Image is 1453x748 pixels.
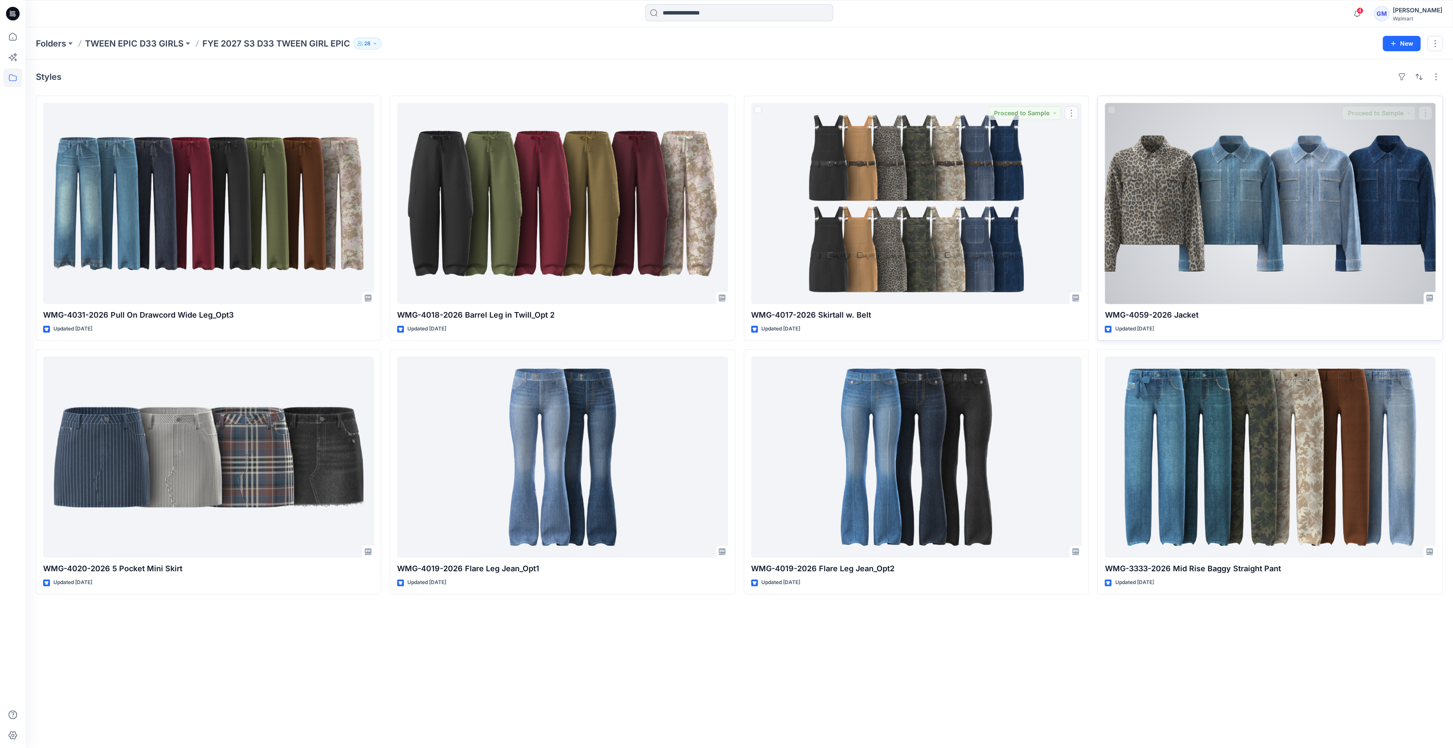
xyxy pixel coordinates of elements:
[751,563,1082,575] p: WMG-4019-2026 Flare Leg Jean_Opt2
[36,72,61,82] h4: Styles
[1105,309,1435,321] p: WMG-4059-2026 Jacket
[53,324,92,333] p: Updated [DATE]
[43,309,374,321] p: WMG-4031-2026 Pull On Drawcord Wide Leg_Opt3
[1393,5,1442,15] div: [PERSON_NAME]
[397,356,728,558] a: WMG-4019-2026 Flare Leg Jean_Opt1
[1383,36,1421,51] button: New
[354,38,381,50] button: 28
[751,309,1082,321] p: WMG-4017-2026 Skirtall w. Belt
[1115,578,1154,587] p: Updated [DATE]
[397,309,728,321] p: WMG-4018-2026 Barrel Leg in Twill_Opt 2
[364,39,371,48] p: 28
[397,563,728,575] p: WMG-4019-2026 Flare Leg Jean_Opt1
[751,103,1082,304] a: WMG-4017-2026 Skirtall w. Belt
[407,324,446,333] p: Updated [DATE]
[761,324,800,333] p: Updated [DATE]
[1374,6,1389,21] div: GM
[202,38,350,50] p: FYE 2027 S3 D33 TWEEN GIRL EPIC
[397,103,728,304] a: WMG-4018-2026 Barrel Leg in Twill_Opt 2
[43,103,374,304] a: WMG-4031-2026 Pull On Drawcord Wide Leg_Opt3
[1393,15,1442,22] div: Walmart
[85,38,184,50] a: TWEEN EPIC D33 GIRLS
[1115,324,1154,333] p: Updated [DATE]
[43,356,374,558] a: WMG-4020-2026 5 Pocket Mini Skirt
[1357,7,1363,14] span: 4
[1105,563,1435,575] p: WMG-3333-2026 Mid Rise Baggy Straight Pant
[761,578,800,587] p: Updated [DATE]
[1105,103,1435,304] a: WMG-4059-2026 Jacket
[36,38,66,50] a: Folders
[1105,356,1435,558] a: WMG-3333-2026 Mid Rise Baggy Straight Pant
[751,356,1082,558] a: WMG-4019-2026 Flare Leg Jean_Opt2
[53,578,92,587] p: Updated [DATE]
[407,578,446,587] p: Updated [DATE]
[43,563,374,575] p: WMG-4020-2026 5 Pocket Mini Skirt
